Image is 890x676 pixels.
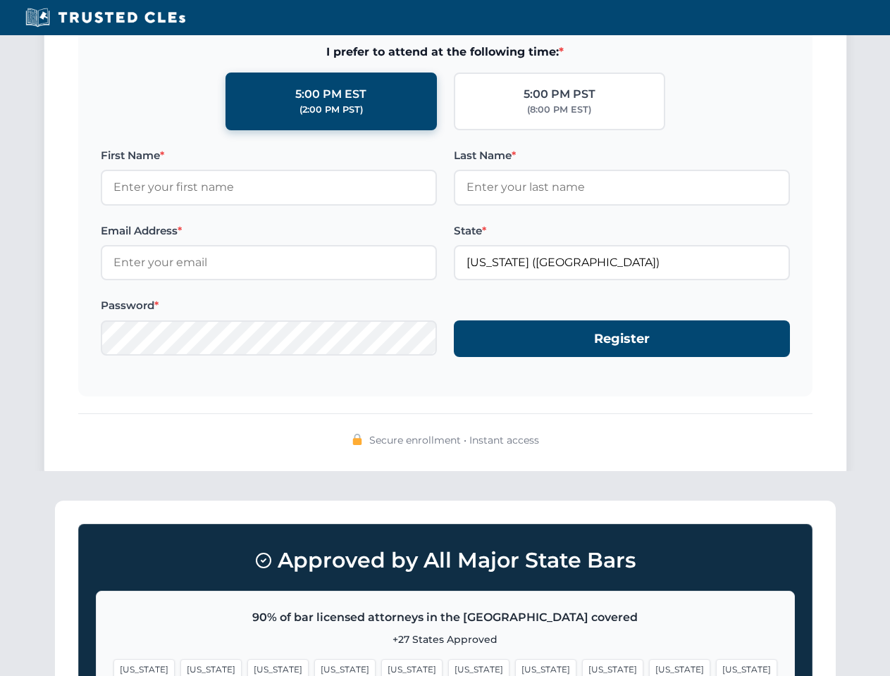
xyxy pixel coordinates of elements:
[101,245,437,280] input: Enter your email
[113,632,777,647] p: +27 States Approved
[101,170,437,205] input: Enter your first name
[454,245,790,280] input: Ohio (OH)
[101,43,790,61] span: I prefer to attend at the following time:
[352,434,363,445] img: 🔒
[454,223,790,239] label: State
[101,147,437,164] label: First Name
[454,320,790,358] button: Register
[101,223,437,239] label: Email Address
[454,170,790,205] input: Enter your last name
[96,542,795,580] h3: Approved by All Major State Bars
[295,85,366,104] div: 5:00 PM EST
[527,103,591,117] div: (8:00 PM EST)
[113,608,777,627] p: 90% of bar licensed attorneys in the [GEOGRAPHIC_DATA] covered
[524,85,595,104] div: 5:00 PM PST
[101,297,437,314] label: Password
[369,432,539,448] span: Secure enrollment • Instant access
[21,7,190,28] img: Trusted CLEs
[454,147,790,164] label: Last Name
[299,103,363,117] div: (2:00 PM PST)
